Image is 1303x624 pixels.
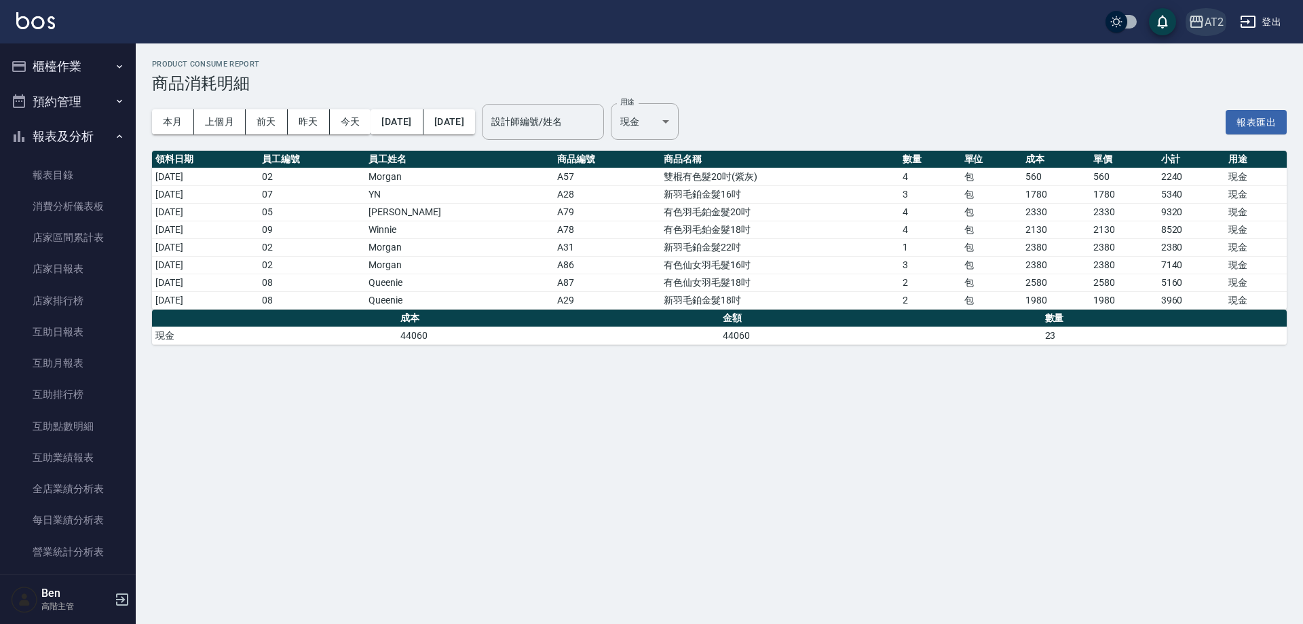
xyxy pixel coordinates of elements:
td: A31 [554,238,660,256]
th: 單位 [961,151,1022,168]
td: 新羽毛鉑金髮18吋 [660,291,899,309]
td: 560 [1090,168,1158,185]
td: 2130 [1090,221,1158,238]
th: 成本 [397,310,719,327]
th: 員工姓名 [365,151,554,168]
td: 2330 [1022,203,1090,221]
td: 2240 [1158,168,1226,185]
button: 報表匯出 [1226,110,1287,135]
td: 1780 [1090,185,1158,203]
td: 4 [899,221,960,238]
a: 消費分析儀表板 [5,191,130,222]
th: 領料日期 [152,151,259,168]
th: 商品名稱 [660,151,899,168]
button: 登出 [1234,10,1287,35]
button: [DATE] [423,109,475,134]
img: Person [11,586,38,613]
td: 44060 [397,327,719,344]
td: [DATE] [152,274,259,291]
button: 上個月 [194,109,246,134]
td: 4 [899,203,960,221]
td: 現金 [1225,291,1287,309]
td: YN [365,185,554,203]
td: 現金 [1225,256,1287,274]
td: 包 [961,238,1022,256]
h5: Ben [41,587,111,600]
td: 3 [899,185,960,203]
p: 高階主管 [41,600,111,612]
td: 新羽毛鉑金髮16吋 [660,185,899,203]
td: A57 [554,168,660,185]
button: 前天 [246,109,288,134]
label: 用途 [620,97,635,107]
th: 成本 [1022,151,1090,168]
td: Queenie [365,274,554,291]
td: 1 [899,238,960,256]
th: 單價 [1090,151,1158,168]
td: 包 [961,185,1022,203]
td: 2580 [1090,274,1158,291]
a: 全店業績分析表 [5,473,130,504]
td: 包 [961,168,1022,185]
a: 互助點數明細 [5,411,130,442]
td: 2 [899,274,960,291]
th: 用途 [1225,151,1287,168]
td: [DATE] [152,291,259,309]
table: a dense table [152,151,1287,310]
button: AT2 [1183,8,1229,36]
td: 23 [1042,327,1287,344]
td: Morgan [365,168,554,185]
td: 有色仙女羽毛髮18吋 [660,274,899,291]
td: Morgan [365,256,554,274]
td: 現金 [152,327,397,344]
button: 昨天 [288,109,330,134]
td: 4 [899,168,960,185]
td: 2380 [1022,238,1090,256]
a: 店家排行榜 [5,285,130,316]
a: 報表目錄 [5,160,130,191]
th: 小計 [1158,151,1226,168]
td: 2380 [1090,238,1158,256]
a: 報表匯出 [1226,115,1287,128]
td: Queenie [365,291,554,309]
td: [DATE] [152,203,259,221]
a: 互助月報表 [5,348,130,379]
th: 金額 [719,310,1042,327]
td: [DATE] [152,238,259,256]
button: 今天 [330,109,371,134]
td: [PERSON_NAME] [365,203,554,221]
td: 07 [259,185,365,203]
td: 有色羽毛鉑金髮18吋 [660,221,899,238]
h3: 商品消耗明細 [152,74,1287,93]
td: 2 [899,291,960,309]
a: 營業項目月分析表 [5,568,130,599]
img: Logo [16,12,55,29]
td: [DATE] [152,221,259,238]
td: 08 [259,274,365,291]
td: 5340 [1158,185,1226,203]
td: 05 [259,203,365,221]
td: 1780 [1022,185,1090,203]
td: 44060 [719,327,1042,344]
td: 現金 [1225,238,1287,256]
td: 現金 [1225,203,1287,221]
td: 560 [1022,168,1090,185]
td: 新羽毛鉑金髮22吋 [660,238,899,256]
a: 互助日報表 [5,316,130,348]
div: AT2 [1205,14,1224,31]
td: 7140 [1158,256,1226,274]
td: 包 [961,256,1022,274]
a: 互助業績報表 [5,442,130,473]
a: 互助排行榜 [5,379,130,410]
td: 8520 [1158,221,1226,238]
td: Winnie [365,221,554,238]
a: 店家區間累計表 [5,222,130,253]
td: 3 [899,256,960,274]
div: 現金 [611,103,679,140]
td: 有色仙女羽毛髮16吋 [660,256,899,274]
td: 02 [259,168,365,185]
td: [DATE] [152,168,259,185]
td: 9320 [1158,203,1226,221]
td: 雙棍有色髮20吋(紫灰) [660,168,899,185]
a: 營業統計分析表 [5,536,130,568]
